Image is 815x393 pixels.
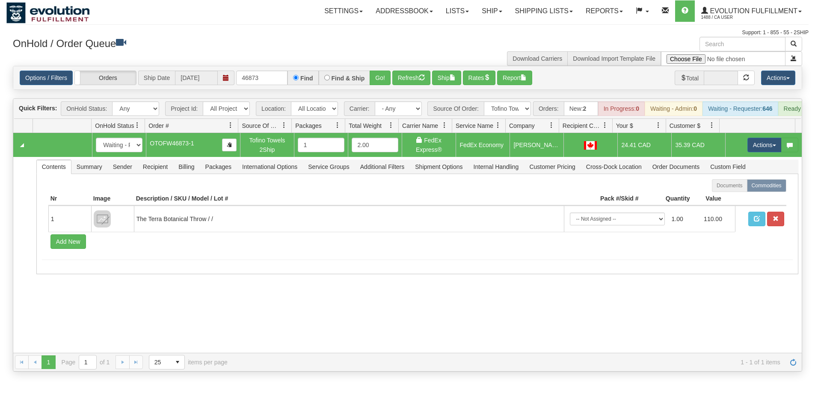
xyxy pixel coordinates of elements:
[598,118,612,133] a: Recipient Country filter column settings
[747,138,782,152] button: Actions
[675,71,704,85] span: Total
[20,71,73,85] a: Options / Filters
[318,0,369,22] a: Settings
[13,37,401,49] h3: OnHold / Order Queue
[48,206,91,232] td: 1
[641,192,692,206] th: Quantity
[668,209,701,229] td: 1.00
[200,160,237,174] span: Packages
[222,139,237,151] button: Copy to clipboard
[416,137,442,153] span: FedEx Express®
[134,192,564,206] th: Description / SKU / Model / Lot #
[62,355,110,369] span: Page of 1
[6,2,90,24] img: logo1488.jpg
[533,101,564,116] span: Orders:
[108,160,137,174] span: Sender
[509,121,535,130] span: Company
[71,160,107,174] span: Summary
[138,71,175,85] span: Ship Date
[564,192,641,206] th: Pack #/Skid #
[645,101,702,116] div: Waiting - Admin:
[761,71,795,85] button: Actions
[370,71,391,85] button: Go!
[747,179,786,192] label: Commodities
[579,0,629,22] a: Reports
[544,118,559,133] a: Company filter column settings
[300,75,313,81] label: Find
[509,0,579,22] a: Shipping lists
[149,355,228,369] span: items per page
[332,75,365,81] label: Find & Ship
[149,355,185,369] span: Page sizes drop down
[256,101,291,116] span: Location:
[303,160,354,174] span: Service Groups
[130,118,145,133] a: OnHold Status filter column settings
[50,234,86,249] button: Add New
[616,121,633,130] span: Your $
[701,13,765,22] span: 1488 / CA User
[237,160,302,174] span: International Options
[785,37,802,51] button: Search
[636,105,639,112] strong: 0
[671,133,725,157] td: 35.39 CAD
[700,209,733,229] td: 110.00
[661,51,785,66] input: Import
[456,133,510,157] td: FedEx Economy
[138,160,173,174] span: Recipient
[171,355,184,369] span: select
[705,160,750,174] span: Custom Field
[295,121,321,130] span: Packages
[48,192,91,206] th: Nr
[61,101,112,116] span: OnHold Status:
[651,118,666,133] a: Your $ filter column settings
[786,355,800,369] a: Refresh
[330,118,345,133] a: Packages filter column settings
[19,104,57,112] label: Quick Filters:
[695,0,808,22] a: Evolution Fulfillment 1488 / CA User
[468,160,524,174] span: Internal Handling
[37,160,71,174] span: Contents
[524,160,580,174] span: Customer Pricing
[392,71,430,85] button: Refresh
[712,179,747,192] label: Documents
[95,121,134,130] span: OnHold Status
[693,105,697,112] strong: 0
[369,0,439,22] a: Addressbook
[344,101,375,116] span: Carrier:
[510,133,563,157] td: [PERSON_NAME]
[79,355,96,369] input: Page 1
[795,153,814,240] iframe: chat widget
[617,133,671,157] td: 24.41 CAD
[573,55,655,62] a: Download Import Template File
[277,118,291,133] a: Source Of Order filter column settings
[762,105,772,112] strong: 646
[563,121,602,130] span: Recipient Country
[583,105,587,112] strong: 2
[708,7,797,15] span: Evolution Fulfillment
[584,141,597,150] img: CA
[94,210,111,228] img: 8DAB37Fk3hKpn3AAAAAElFTkSuQmCC
[410,160,468,174] span: Shipment Options
[6,29,809,36] div: Support: 1 - 855 - 55 - 2SHIP
[456,121,493,130] span: Service Name
[165,101,203,116] span: Project Id:
[702,101,778,116] div: Waiting - Requester:
[41,355,55,369] span: Page 1
[439,0,475,22] a: Lists
[705,118,719,133] a: Customer $ filter column settings
[432,71,461,85] button: Ship
[402,121,438,130] span: Carrier Name
[91,192,134,206] th: Image
[240,359,780,366] span: 1 - 1 of 1 items
[699,37,785,51] input: Search
[355,160,410,174] span: Additional Filters
[497,71,532,85] button: Report
[513,55,562,62] a: Download Carriers
[581,160,647,174] span: Cross-Dock Location
[384,118,398,133] a: Total Weight filter column settings
[75,71,136,85] label: Orders
[349,121,382,130] span: Total Weight
[154,358,166,366] span: 25
[236,71,287,85] input: Order #
[598,101,645,116] div: In Progress:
